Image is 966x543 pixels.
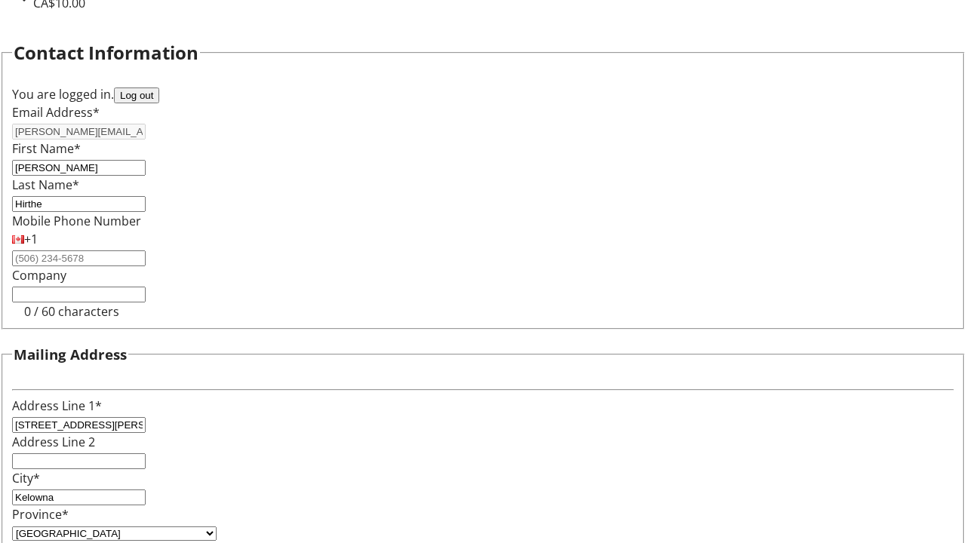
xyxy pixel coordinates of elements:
input: City [12,489,146,505]
label: Email Address* [12,104,100,121]
label: Last Name* [12,176,79,193]
div: You are logged in. [12,85,954,103]
h3: Mailing Address [14,344,127,365]
input: (506) 234-5678 [12,250,146,266]
label: City* [12,470,40,486]
tr-character-limit: 0 / 60 characters [24,303,119,320]
label: Mobile Phone Number [12,213,141,229]
label: Address Line 2 [12,434,95,450]
input: Address [12,417,146,433]
label: Address Line 1* [12,397,102,414]
button: Log out [114,87,159,103]
label: First Name* [12,140,81,157]
h2: Contact Information [14,39,198,66]
label: Province* [12,506,69,523]
label: Company [12,267,66,284]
